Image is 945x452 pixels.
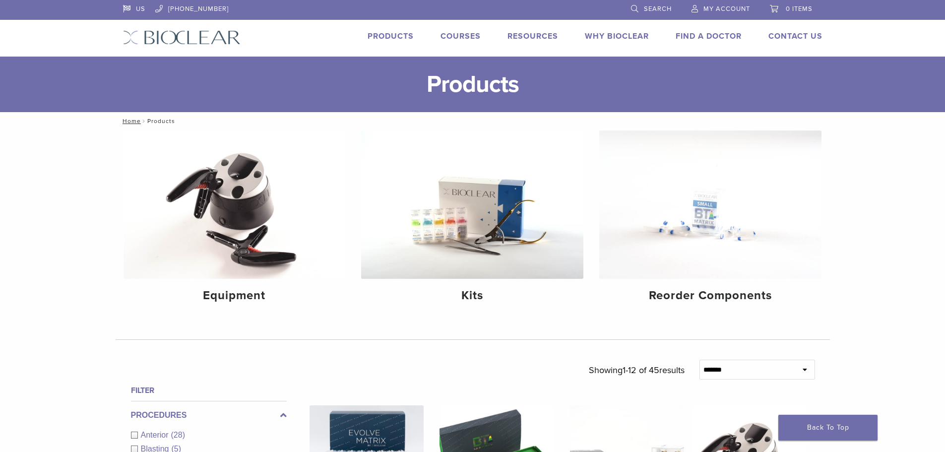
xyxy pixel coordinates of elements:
[368,31,414,41] a: Products
[623,365,659,376] span: 1-12 of 45
[441,31,481,41] a: Courses
[644,5,672,13] span: Search
[171,431,185,439] span: (28)
[116,112,830,130] nav: Products
[786,5,813,13] span: 0 items
[607,287,814,305] h4: Reorder Components
[124,130,346,279] img: Equipment
[141,431,171,439] span: Anterior
[599,130,821,279] img: Reorder Components
[131,385,287,396] h4: Filter
[507,31,558,41] a: Resources
[131,409,287,421] label: Procedures
[585,31,649,41] a: Why Bioclear
[599,130,821,311] a: Reorder Components
[768,31,822,41] a: Contact Us
[120,118,141,125] a: Home
[361,130,583,279] img: Kits
[369,287,575,305] h4: Kits
[361,130,583,311] a: Kits
[123,30,241,45] img: Bioclear
[141,119,147,124] span: /
[589,360,685,381] p: Showing results
[778,415,878,441] a: Back To Top
[124,130,346,311] a: Equipment
[676,31,742,41] a: Find A Doctor
[703,5,750,13] span: My Account
[131,287,338,305] h4: Equipment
